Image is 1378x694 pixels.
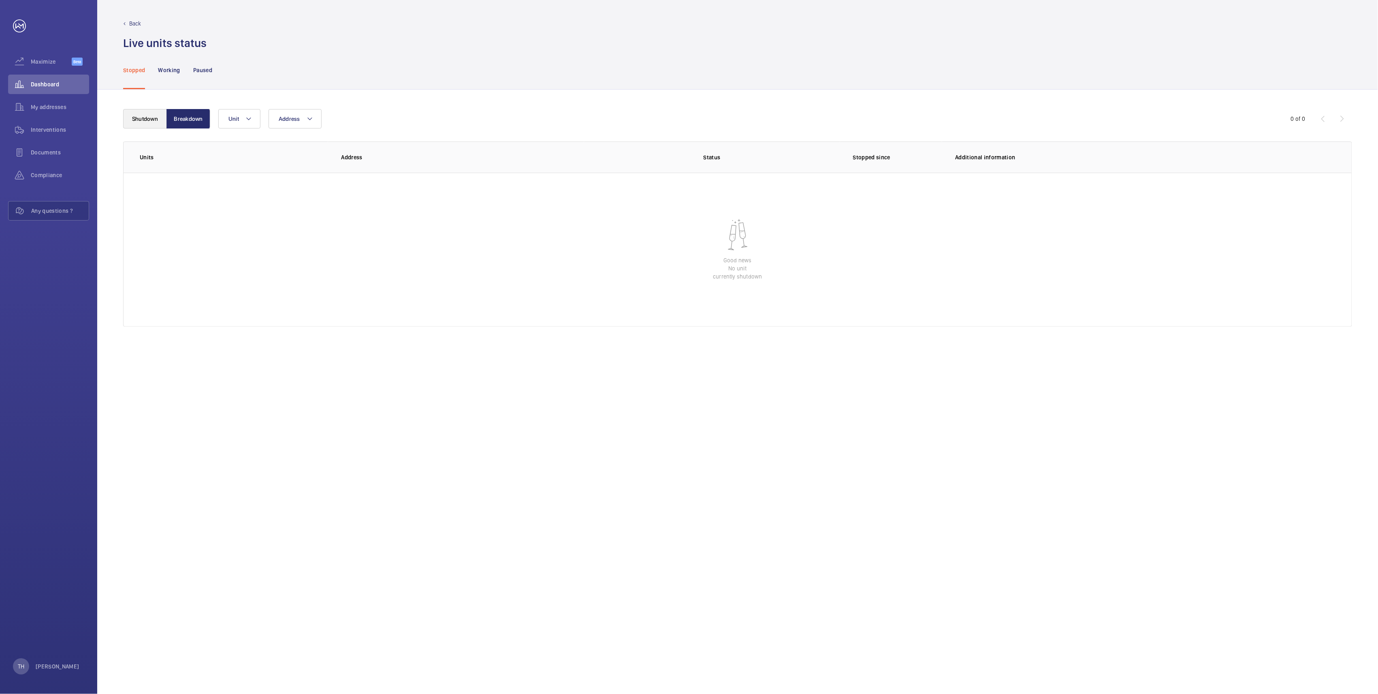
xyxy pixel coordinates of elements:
[269,109,322,129] button: Address
[1291,115,1305,123] div: 0 of 0
[31,207,89,215] span: Any questions ?
[18,662,24,670] p: TH
[31,80,89,88] span: Dashboard
[31,58,72,66] span: Maximize
[193,66,212,74] p: Paused
[123,66,145,74] p: Stopped
[31,171,89,179] span: Compliance
[123,109,167,129] button: Shutdown
[228,116,239,122] span: Unit
[166,109,210,129] button: Breakdown
[36,662,79,670] p: [PERSON_NAME]
[713,256,762,281] p: Good news No unit currently shutdown
[279,116,300,122] span: Address
[31,103,89,111] span: My addresses
[72,58,83,66] span: Beta
[590,153,834,161] p: Status
[31,126,89,134] span: Interventions
[158,66,180,74] p: Working
[129,19,141,28] p: Back
[123,36,207,51] h1: Live units status
[955,153,1335,161] p: Additional information
[31,148,89,156] span: Documents
[853,153,943,161] p: Stopped since
[341,153,584,161] p: Address
[140,153,328,161] p: Units
[218,109,260,129] button: Unit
